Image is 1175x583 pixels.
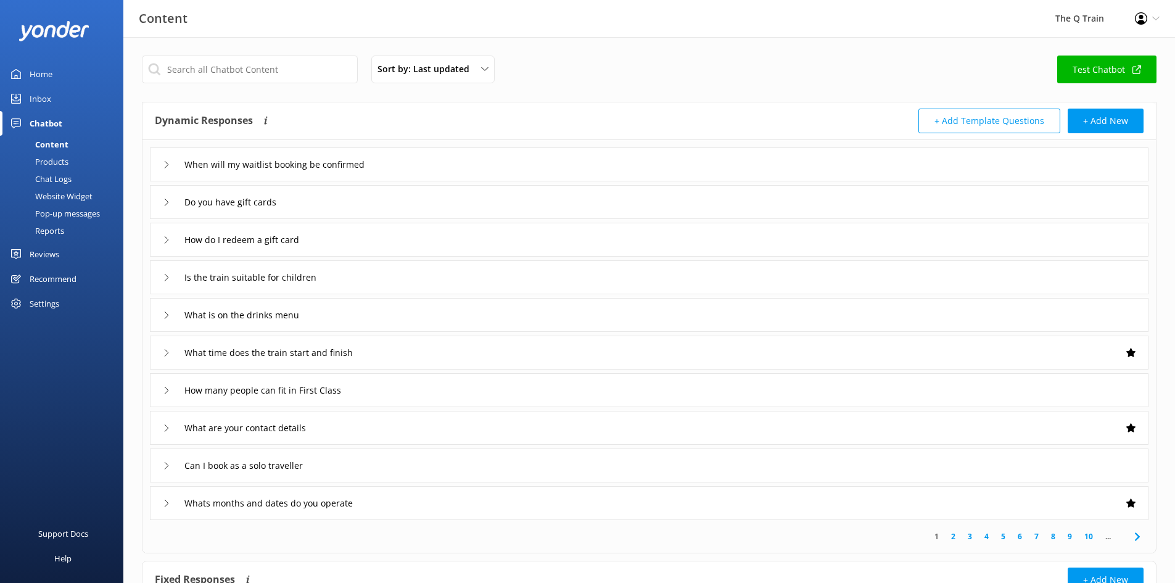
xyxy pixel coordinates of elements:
[142,56,358,83] input: Search all Chatbot Content
[7,136,68,153] div: Content
[1045,531,1062,542] a: 8
[54,546,72,571] div: Help
[38,521,88,546] div: Support Docs
[918,109,1060,133] button: + Add Template Questions
[1062,531,1078,542] a: 9
[7,222,123,239] a: Reports
[7,153,123,170] a: Products
[962,531,978,542] a: 3
[945,531,962,542] a: 2
[30,62,52,86] div: Home
[377,62,477,76] span: Sort by: Last updated
[19,21,89,41] img: yonder-white-logo.png
[1028,531,1045,542] a: 7
[1099,531,1117,542] span: ...
[7,136,123,153] a: Content
[1057,56,1156,83] a: Test Chatbot
[7,170,72,188] div: Chat Logs
[30,242,59,267] div: Reviews
[995,531,1012,542] a: 5
[7,205,100,222] div: Pop-up messages
[155,109,253,133] h4: Dynamic Responses
[1078,531,1099,542] a: 10
[1068,109,1144,133] button: + Add New
[30,267,76,291] div: Recommend
[30,291,59,316] div: Settings
[1012,531,1028,542] a: 6
[928,531,945,542] a: 1
[7,153,68,170] div: Products
[7,222,64,239] div: Reports
[139,9,188,28] h3: Content
[30,86,51,111] div: Inbox
[30,111,62,136] div: Chatbot
[7,188,93,205] div: Website Widget
[978,531,995,542] a: 4
[7,205,123,222] a: Pop-up messages
[7,188,123,205] a: Website Widget
[7,170,123,188] a: Chat Logs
